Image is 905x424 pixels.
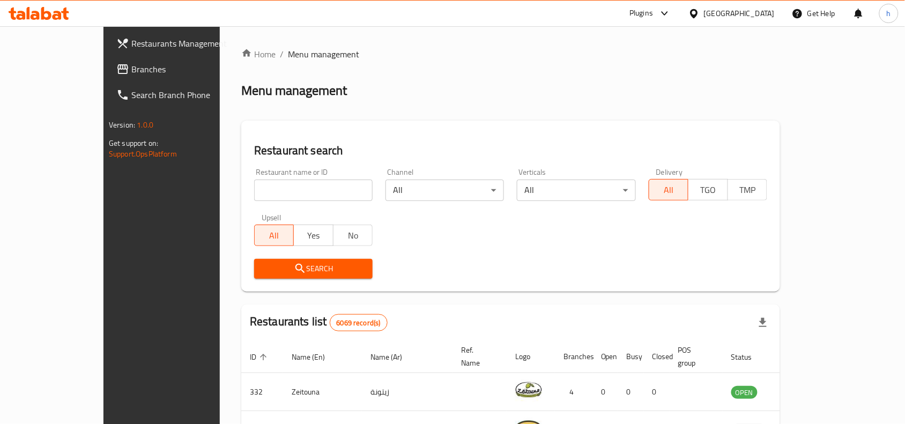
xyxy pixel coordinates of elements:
button: No [333,225,373,246]
h2: Restaurants list [250,314,388,331]
span: All [654,182,684,198]
div: All [385,180,504,201]
td: 0 [618,373,644,411]
a: Restaurants Management [108,31,255,56]
div: [GEOGRAPHIC_DATA] [704,8,775,19]
td: زيتونة [362,373,452,411]
div: Total records count [330,314,388,331]
span: Version: [109,118,135,132]
span: Status [731,351,766,363]
button: Search [254,259,373,279]
td: Zeitouna [283,373,362,411]
span: Name (En) [292,351,339,363]
div: Plugins [629,7,653,20]
span: Ref. Name [461,344,494,369]
button: TMP [728,179,767,200]
span: h [887,8,891,19]
div: All [517,180,635,201]
span: Get support on: [109,136,158,150]
span: OPEN [731,386,758,399]
div: Export file [750,310,776,336]
span: Yes [298,228,329,243]
nav: breadcrumb [241,48,780,61]
td: 332 [241,373,283,411]
button: TGO [688,179,728,200]
label: Upsell [262,214,281,221]
h2: Restaurant search [254,143,767,159]
td: 0 [644,373,670,411]
span: No [338,228,368,243]
span: Branches [131,63,246,76]
th: Logo [507,340,555,373]
span: Menu management [288,48,359,61]
button: Yes [293,225,333,246]
span: Search [263,262,364,276]
span: POS group [678,344,710,369]
span: Search Branch Phone [131,88,246,101]
span: Restaurants Management [131,37,246,50]
td: 4 [555,373,592,411]
span: All [259,228,290,243]
th: Branches [555,340,592,373]
button: All [649,179,688,200]
span: ID [250,351,270,363]
th: Closed [644,340,670,373]
th: Open [592,340,618,373]
th: Busy [618,340,644,373]
label: Delivery [656,168,683,176]
a: Home [241,48,276,61]
div: OPEN [731,386,758,399]
h2: Menu management [241,82,347,99]
img: Zeitouna [515,376,542,403]
span: 1.0.0 [137,118,153,132]
a: Search Branch Phone [108,82,255,108]
a: Support.OpsPlatform [109,147,177,161]
button: All [254,225,294,246]
span: TGO [693,182,723,198]
a: Branches [108,56,255,82]
li: / [280,48,284,61]
span: TMP [732,182,763,198]
td: 0 [592,373,618,411]
span: 6069 record(s) [330,318,387,328]
span: Name (Ar) [370,351,416,363]
input: Search for restaurant name or ID.. [254,180,373,201]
